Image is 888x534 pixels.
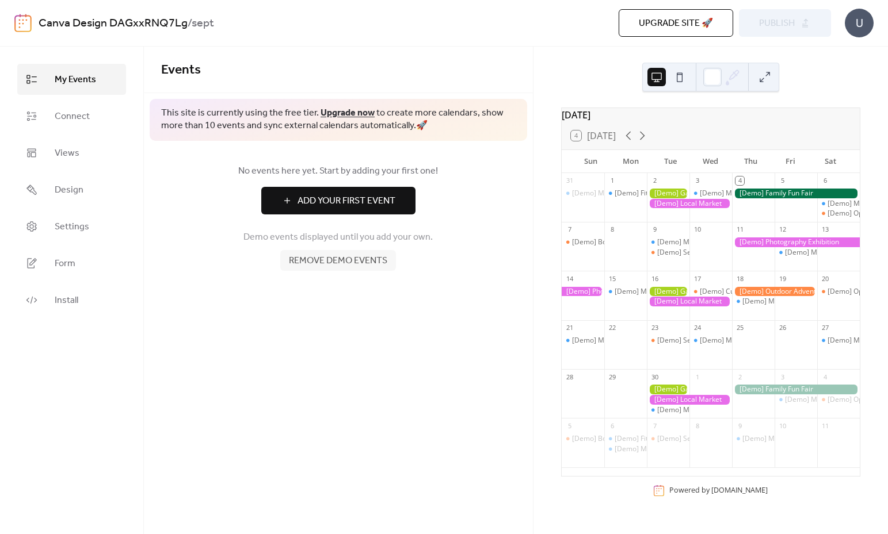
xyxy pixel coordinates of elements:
[689,189,732,198] div: [Demo] Morning Yoga Bliss
[657,336,744,345] div: [Demo] Seniors' Social Tea
[657,434,744,444] div: [Demo] Seniors' Social Tea
[693,421,702,430] div: 8
[161,57,201,83] span: Events
[657,405,745,415] div: [Demo] Morning Yoga Bliss
[778,421,787,430] div: 10
[657,248,744,258] div: [Demo] Seniors' Social Tea
[775,248,817,258] div: [Demo] Morning Yoga Bliss
[639,17,713,30] span: Upgrade site 🚀
[650,372,659,381] div: 30
[188,13,192,34] b: /
[771,150,810,173] div: Fri
[562,287,604,297] div: [Demo] Photography Exhibition
[735,324,744,332] div: 25
[647,385,689,394] div: [Demo] Gardening Workshop
[55,147,79,160] span: Views
[565,274,574,283] div: 14
[55,73,96,87] span: My Events
[821,176,829,185] div: 6
[562,108,860,122] div: [DATE]
[608,274,616,283] div: 15
[572,189,660,198] div: [Demo] Morning Yoga Bliss
[615,287,702,297] div: [Demo] Morning Yoga Bliss
[650,225,659,234] div: 9
[321,104,375,122] a: Upgrade now
[650,274,659,283] div: 16
[562,336,604,345] div: [Demo] Morning Yoga Bliss
[298,194,395,208] span: Add Your First Event
[817,287,860,297] div: [Demo] Open Mic Night
[572,434,664,444] div: [Demo] Book Club Gathering
[17,174,126,205] a: Design
[735,176,744,185] div: 4
[778,324,787,332] div: 26
[608,324,616,332] div: 22
[17,137,126,168] a: Views
[811,150,851,173] div: Sat
[619,9,733,37] button: Upgrade site 🚀
[55,294,78,308] span: Install
[572,336,660,345] div: [Demo] Morning Yoga Bliss
[615,189,698,198] div: [Demo] Fitness Bootcamp
[608,176,616,185] div: 1
[735,421,744,430] div: 9
[693,225,702,234] div: 10
[565,225,574,234] div: 7
[562,189,604,198] div: [Demo] Morning Yoga Bliss
[55,183,83,197] span: Design
[647,405,689,415] div: [Demo] Morning Yoga Bliss
[651,150,691,173] div: Tue
[735,225,744,234] div: 11
[821,324,829,332] div: 27
[161,164,516,178] span: No events here yet. Start by adding your first one!
[817,209,860,218] div: [Demo] Open Mic Night
[647,248,689,258] div: [Demo] Seniors' Social Tea
[778,176,787,185] div: 5
[647,434,689,444] div: [Demo] Seniors' Social Tea
[14,14,32,32] img: logo
[821,225,829,234] div: 13
[732,385,860,394] div: [Demo] Family Fun Fair
[700,336,787,345] div: [Demo] Morning Yoga Bliss
[17,285,126,316] a: Install
[817,395,860,405] div: [Demo] Open Mic Night
[17,101,126,132] a: Connect
[693,324,702,332] div: 24
[693,176,702,185] div: 3
[608,421,616,430] div: 6
[647,395,732,405] div: [Demo] Local Market
[647,237,689,247] div: [Demo] Morning Yoga Bliss
[611,150,650,173] div: Mon
[161,107,516,133] span: This site is currently using the free tier. to create more calendars, show more than 10 events an...
[39,13,188,34] a: Canva Design DAGxxRNQ7Lg
[735,372,744,381] div: 2
[615,434,698,444] div: [Demo] Fitness Bootcamp
[17,211,126,242] a: Settings
[693,372,702,381] div: 1
[731,150,771,173] div: Thu
[657,237,745,247] div: [Demo] Morning Yoga Bliss
[647,199,732,209] div: [Demo] Local Market
[821,421,829,430] div: 11
[778,274,787,283] div: 19
[565,421,574,430] div: 5
[693,274,702,283] div: 17
[821,274,829,283] div: 20
[742,434,830,444] div: [Demo] Morning Yoga Bliss
[161,187,516,214] a: Add Your First Event
[732,189,860,198] div: [Demo] Family Fun Fair
[55,220,89,234] span: Settings
[778,225,787,234] div: 12
[647,287,689,297] div: [Demo] Gardening Workshop
[785,395,872,405] div: [Demo] Morning Yoga Bliss
[261,187,416,214] button: Add Your First Event
[650,324,659,332] div: 23
[604,189,647,198] div: [Demo] Fitness Bootcamp
[17,64,126,95] a: My Events
[571,150,611,173] div: Sun
[845,9,874,37] div: U
[817,336,860,345] div: [Demo] Morning Yoga Bliss
[742,297,830,306] div: [Demo] Morning Yoga Bliss
[647,189,689,198] div: [Demo] Gardening Workshop
[608,225,616,234] div: 8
